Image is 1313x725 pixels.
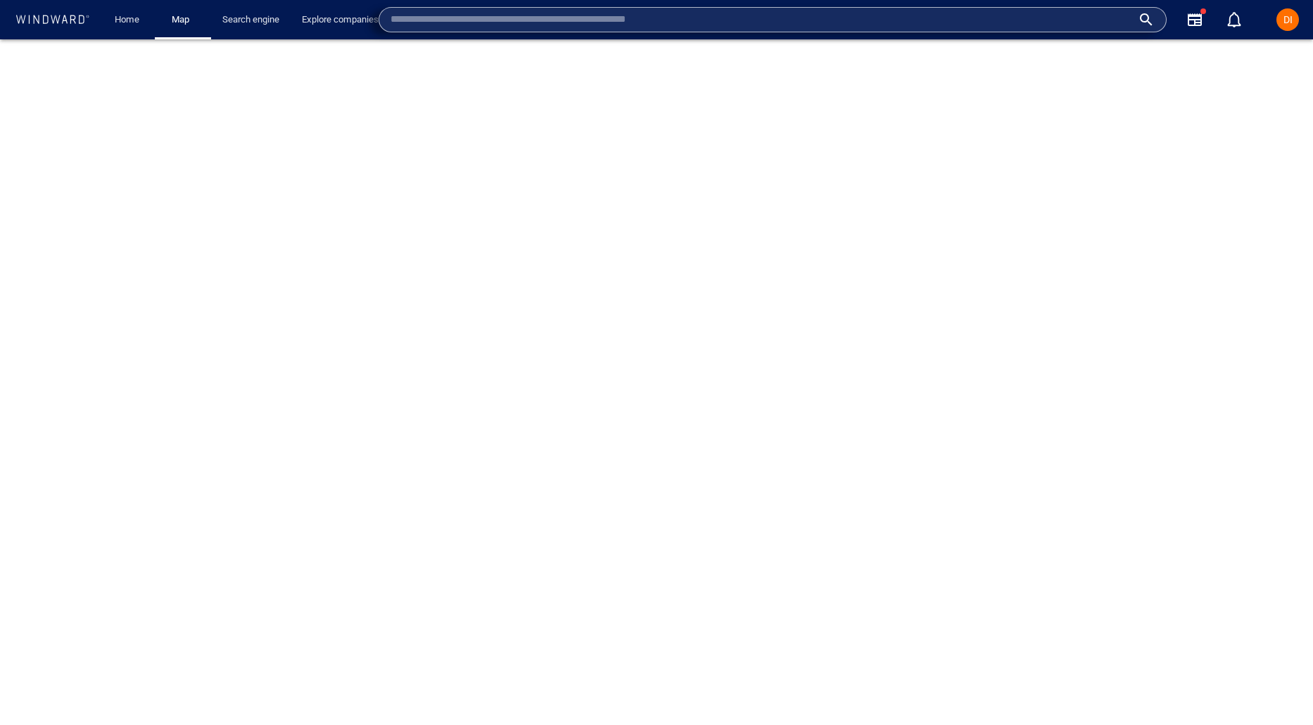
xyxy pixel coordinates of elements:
div: Notification center [1226,11,1243,28]
a: Home [109,8,145,32]
span: DI [1283,14,1293,25]
button: DI [1274,6,1302,34]
button: Home [104,8,149,32]
a: Explore companies [296,8,384,32]
button: Map [160,8,205,32]
a: Search engine [217,8,285,32]
a: Map [166,8,200,32]
iframe: Chat [1253,662,1302,714]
